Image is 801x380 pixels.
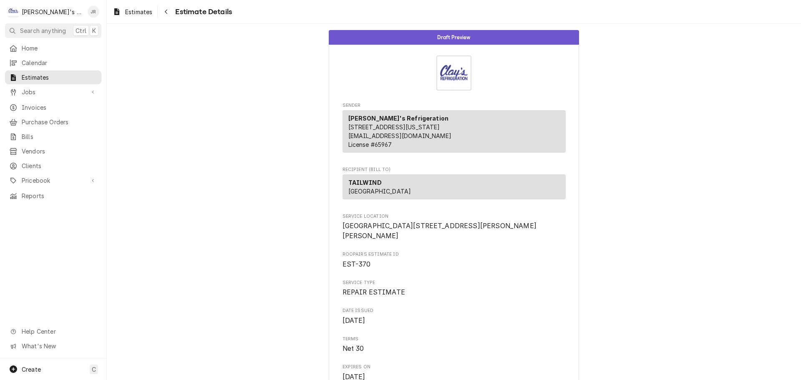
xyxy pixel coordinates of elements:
button: Search anythingCtrlK [5,23,101,38]
span: Date Issued [343,316,566,326]
a: Calendar [5,56,101,70]
a: Go to Help Center [5,325,101,338]
span: Jobs [22,88,85,96]
div: Recipient (Bill To) [343,174,566,199]
span: Service Type [343,287,566,297]
div: Sender [343,110,566,153]
div: Service Type [343,279,566,297]
span: Ctrl [76,26,86,35]
span: REPAIR ESTIMATE [343,288,405,296]
span: Net 30 [343,345,364,352]
span: Estimate Details [173,6,232,18]
a: Clients [5,159,101,173]
div: Clay's Refrigeration's Avatar [8,6,19,18]
span: Draft Preview [437,35,470,40]
span: [GEOGRAPHIC_DATA] [348,188,411,195]
a: Go to Jobs [5,85,101,99]
a: Vendors [5,144,101,158]
span: Vendors [22,147,97,156]
span: [GEOGRAPHIC_DATA][STREET_ADDRESS][PERSON_NAME][PERSON_NAME] [343,222,537,240]
strong: TAILWIND [348,179,382,186]
span: Purchase Orders [22,118,97,126]
span: Help Center [22,327,96,336]
span: Terms [343,344,566,354]
button: Navigate back [159,5,173,18]
div: Status [329,30,579,45]
span: [STREET_ADDRESS][US_STATE] [348,123,440,131]
a: Invoices [5,101,101,114]
span: Service Location [343,221,566,241]
div: Roopairs Estimate ID [343,251,566,269]
span: Pricebook [22,176,85,185]
a: Go to Pricebook [5,174,101,187]
span: Service Location [343,213,566,220]
span: Create [22,366,41,373]
img: Logo [436,55,471,91]
span: Date Issued [343,307,566,314]
div: JR [88,6,99,18]
span: Service Type [343,279,566,286]
span: Estimates [125,8,152,16]
span: Recipient (Bill To) [343,166,566,173]
span: Roopairs Estimate ID [343,259,566,269]
span: Bills [22,132,97,141]
div: C [8,6,19,18]
div: Sender [343,110,566,156]
a: Reports [5,189,101,203]
div: Jeff Rue's Avatar [88,6,99,18]
div: Terms [343,336,566,354]
span: Expires On [343,364,566,370]
span: What's New [22,342,96,350]
span: Sender [343,102,566,109]
span: Roopairs Estimate ID [343,251,566,258]
span: C [92,365,96,374]
span: Estimates [22,73,97,82]
a: [EMAIL_ADDRESS][DOMAIN_NAME] [348,132,451,139]
span: Home [22,44,97,53]
div: Estimate Recipient [343,166,566,203]
span: K [92,26,96,35]
a: Go to What's New [5,339,101,353]
span: License # 65967 [348,141,392,148]
a: Estimates [109,5,156,19]
div: [PERSON_NAME]'s Refrigeration [22,8,83,16]
a: Bills [5,130,101,143]
div: Estimate Sender [343,102,566,156]
span: Clients [22,161,97,170]
span: Search anything [20,26,66,35]
div: Date Issued [343,307,566,325]
span: [DATE] [343,317,365,325]
span: Calendar [22,58,97,67]
span: Reports [22,191,97,200]
div: Recipient (Bill To) [343,174,566,203]
strong: [PERSON_NAME]'s Refrigeration [348,115,449,122]
span: EST-370 [343,260,371,268]
span: Invoices [22,103,97,112]
a: Home [5,41,101,55]
a: Estimates [5,70,101,84]
span: Terms [343,336,566,342]
a: Purchase Orders [5,115,101,129]
div: Service Location [343,213,566,241]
